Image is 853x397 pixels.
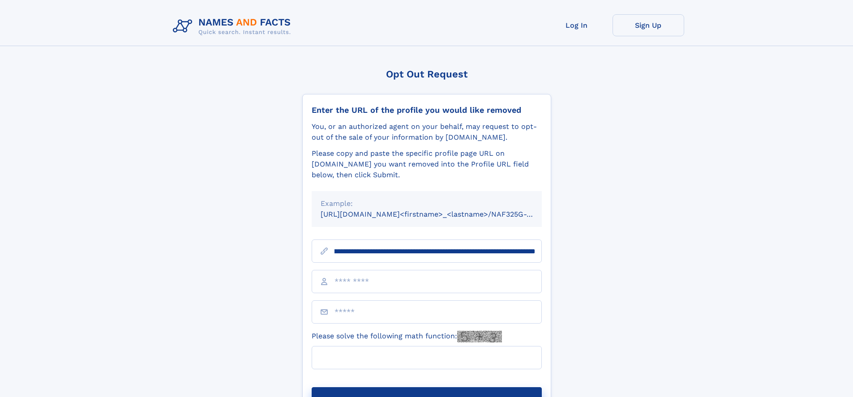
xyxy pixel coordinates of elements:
[613,14,684,36] a: Sign Up
[312,105,542,115] div: Enter the URL of the profile you would like removed
[312,148,542,180] div: Please copy and paste the specific profile page URL on [DOMAIN_NAME] you want removed into the Pr...
[321,198,533,209] div: Example:
[321,210,559,218] small: [URL][DOMAIN_NAME]<firstname>_<lastname>/NAF325G-xxxxxxxx
[169,14,298,38] img: Logo Names and Facts
[312,121,542,143] div: You, or an authorized agent on your behalf, may request to opt-out of the sale of your informatio...
[302,68,551,80] div: Opt Out Request
[312,331,502,342] label: Please solve the following math function:
[541,14,613,36] a: Log In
